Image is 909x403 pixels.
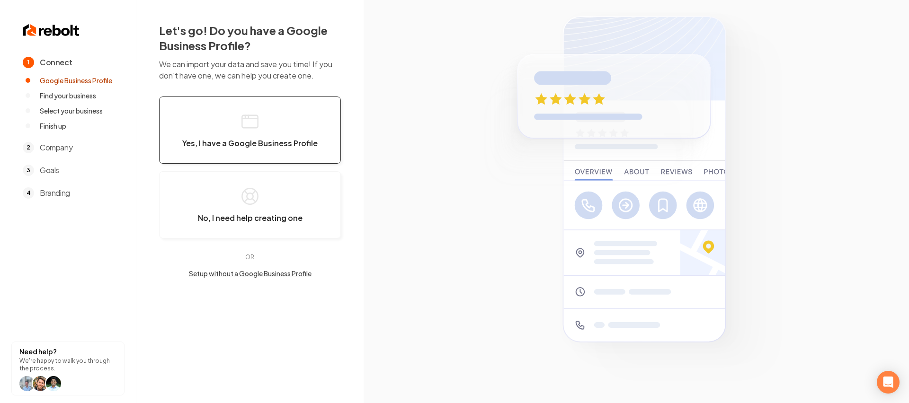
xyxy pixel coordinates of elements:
button: Need help?We're happy to walk you through the process.help icon Willhelp icon Willhelp icon arwin [11,342,125,395]
span: Select your business [40,106,103,115]
img: Google Business Profile [472,4,800,399]
span: Yes, I have a Google Business Profile [182,139,318,148]
span: No, I need help creating one [198,213,303,223]
div: Open Intercom Messenger [877,371,900,394]
img: help icon arwin [46,376,61,391]
img: help icon Will [33,376,48,391]
button: Yes, I have a Google Business Profile [159,96,341,164]
p: We can import your data and save you time! If you don't have one, we can help you create one. [159,59,341,81]
span: 4 [23,187,34,199]
img: Rebolt Logo [23,23,80,38]
span: Finish up [40,121,66,131]
img: help icon Will [19,376,35,391]
button: No, I need help creating one [159,171,341,238]
span: Connect [40,57,72,68]
button: Setup without a Google Business Profile [159,269,341,278]
span: Google Business Profile [40,76,112,85]
strong: Need help? [19,347,57,356]
span: Branding [40,187,70,199]
span: 1 [23,57,34,68]
p: OR [159,254,341,261]
span: Find your business [40,91,96,100]
span: Goals [40,165,59,176]
span: Company [40,142,72,153]
h2: Let's go! Do you have a Google Business Profile? [159,23,341,53]
span: 2 [23,142,34,153]
span: 3 [23,165,34,176]
p: We're happy to walk you through the process. [19,357,116,372]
